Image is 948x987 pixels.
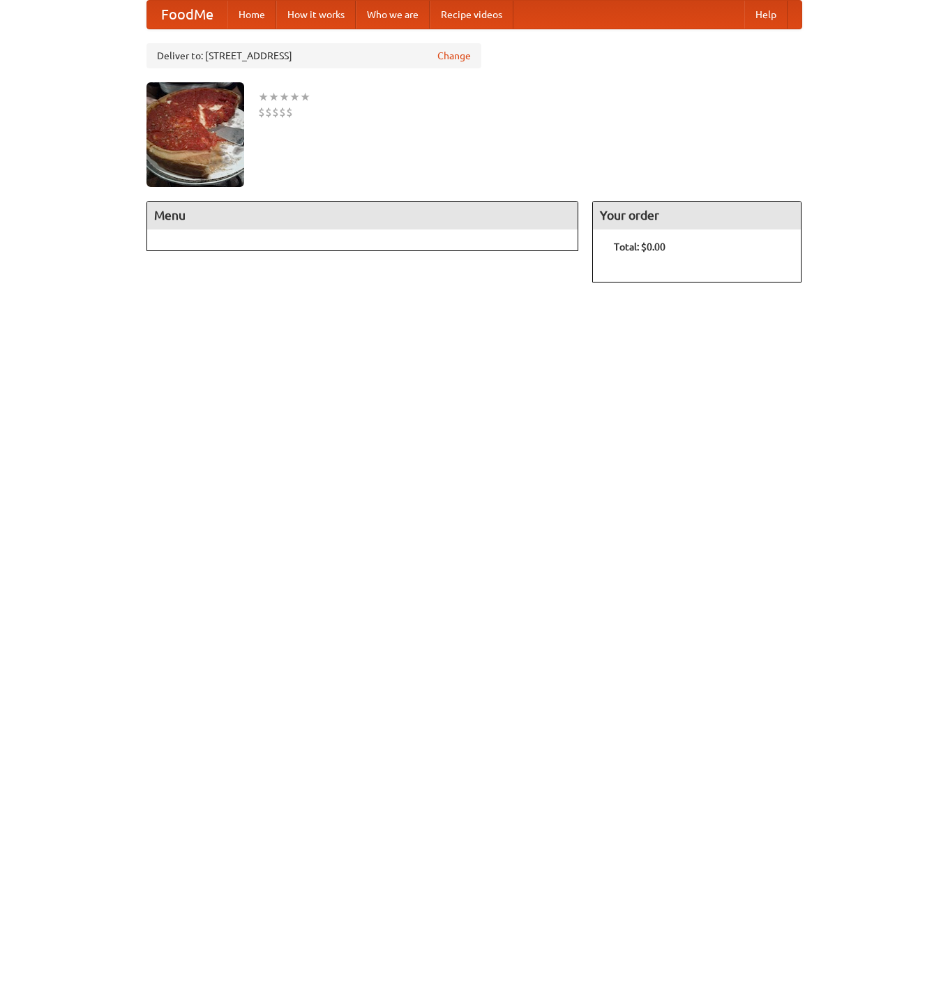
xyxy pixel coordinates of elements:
a: How it works [276,1,356,29]
li: ★ [269,89,279,105]
a: Home [227,1,276,29]
li: ★ [289,89,300,105]
a: Who we are [356,1,430,29]
li: ★ [258,89,269,105]
a: Recipe videos [430,1,513,29]
li: $ [272,105,279,120]
img: angular.jpg [146,82,244,187]
a: Help [744,1,788,29]
a: Change [437,49,471,63]
li: $ [258,105,265,120]
h4: Your order [593,202,801,229]
div: Deliver to: [STREET_ADDRESS] [146,43,481,68]
li: ★ [300,89,310,105]
b: Total: $0.00 [614,241,665,253]
li: ★ [279,89,289,105]
h4: Menu [147,202,578,229]
li: $ [286,105,293,120]
a: FoodMe [147,1,227,29]
li: $ [279,105,286,120]
li: $ [265,105,272,120]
